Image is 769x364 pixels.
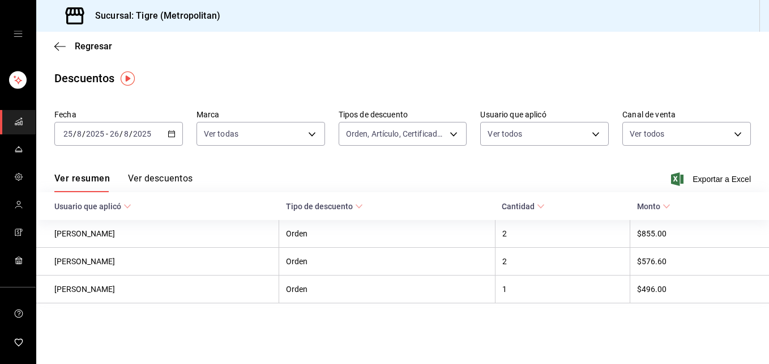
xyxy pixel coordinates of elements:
[495,248,630,276] th: 2
[286,202,363,211] span: Tipo de descuento
[54,202,131,211] span: Usuario que aplicó
[14,29,23,39] button: open drawer
[495,276,630,303] th: 1
[128,173,193,192] button: Ver descuentos
[133,129,152,138] input: ----
[129,129,133,138] span: /
[54,111,183,118] label: Fecha
[86,129,105,138] input: ----
[63,129,73,138] input: --
[279,276,495,303] th: Orden
[673,172,751,186] button: Exportar a Excel
[109,129,119,138] input: --
[637,202,670,211] span: Monto
[119,129,123,138] span: /
[488,128,522,139] span: Ver todos
[495,220,630,248] th: 2
[196,111,325,118] label: Marca
[75,41,112,52] span: Regresar
[36,220,279,248] th: [PERSON_NAME]
[204,128,238,139] span: Ver todas
[630,220,769,248] th: $855.00
[279,220,495,248] th: Orden
[121,71,135,86] img: Tooltip marker
[36,248,279,276] th: [PERSON_NAME]
[106,129,108,138] span: -
[54,41,112,52] button: Regresar
[86,9,220,23] h3: Sucursal: Tigre (Metropolitan)
[123,129,129,138] input: --
[630,276,769,303] th: $496.00
[54,173,193,192] div: navigation tabs
[339,111,467,118] label: Tipos de descuento
[54,173,110,192] button: Ver resumen
[279,248,495,276] th: Orden
[36,276,279,303] th: [PERSON_NAME]
[346,128,446,139] span: Orden, Artículo, Certificado de regalo
[73,129,76,138] span: /
[630,128,664,139] span: Ver todos
[480,111,609,118] label: Usuario que aplicó
[502,202,545,211] span: Cantidad
[622,111,751,118] label: Canal de venta
[82,129,86,138] span: /
[54,70,114,87] div: Descuentos
[630,248,769,276] th: $576.60
[76,129,82,138] input: --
